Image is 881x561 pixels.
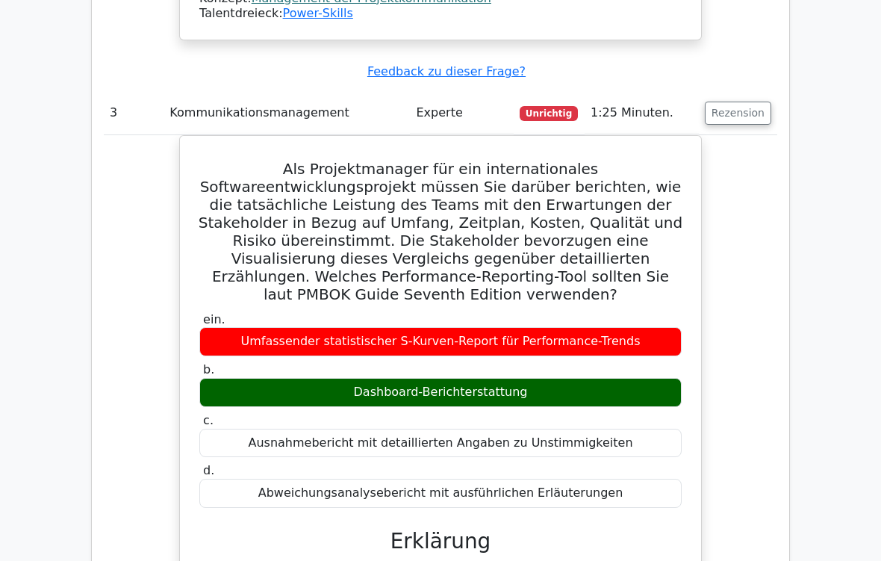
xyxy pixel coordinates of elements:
[283,6,353,20] a: Power-Skills
[585,92,699,134] td: 1:25 Minuten.
[203,413,214,427] span: c.
[199,429,682,458] div: Ausnahmebericht mit detaillierten Angaben zu Unstimmigkeiten
[164,92,410,134] td: Kommunikationsmanagement
[367,64,526,78] a: Feedback zu dieser Frage?
[705,102,771,125] button: Rezension
[199,6,353,20] font: Talentdreieck:
[208,529,673,554] h3: Erklärung
[410,92,514,134] td: Experte
[203,362,214,376] span: b.
[199,479,682,508] div: Abweichungsanalysebericht mit ausführlichen Erläuterungen
[199,327,682,356] div: Umfassender statistischer S-Kurven-Report für Performance-Trends
[203,463,214,477] span: d.
[199,378,682,407] div: Dashboard-Berichterstattung
[520,106,578,121] span: Unrichtig
[198,160,683,303] h5: Als Projektmanager für ein internationales Softwareentwicklungsprojekt müssen Sie darüber bericht...
[104,92,164,134] td: 3
[203,312,225,326] span: ein.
